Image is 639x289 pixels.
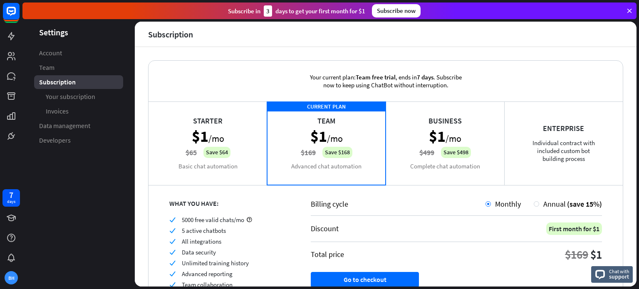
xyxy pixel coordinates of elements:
i: check [169,282,176,288]
span: 5000 free valid chats/mo [182,216,244,224]
div: Billing cycle [311,199,485,209]
i: check [169,217,176,223]
span: 5 active chatbots [182,227,226,235]
button: Go to checkout [311,272,419,287]
span: All integrations [182,237,221,245]
span: support [609,273,629,280]
span: Advanced reporting [182,270,233,278]
span: Developers [39,136,71,145]
div: BH [5,271,18,284]
header: Settings [22,27,135,38]
div: Total price [311,249,344,259]
div: Your current plan: , ends in . Subscribe now to keep using ChatBot without interruption. [296,61,475,101]
span: Data management [39,121,90,130]
i: check [169,271,176,277]
a: Account [34,46,123,60]
i: check [169,260,176,266]
button: Open LiveChat chat widget [7,3,32,28]
div: Discount [311,224,339,233]
span: 7 days [417,73,433,81]
span: Annual [543,199,566,209]
span: Unlimited training history [182,259,249,267]
i: check [169,227,176,234]
span: Team [39,63,54,72]
a: Data management [34,119,123,133]
span: Chat with [609,267,629,275]
div: 3 [264,5,272,17]
a: Your subscription [34,90,123,104]
a: Team [34,61,123,74]
div: 7 [9,191,13,199]
a: Invoices [34,104,123,118]
div: $1 [590,247,602,262]
div: Subscribe now [372,4,421,17]
span: Subscription [39,78,76,86]
div: WHAT YOU HAVE: [169,199,290,207]
i: check [169,249,176,255]
span: (save 15%) [567,199,602,209]
div: days [7,199,15,205]
span: Team collaboration [182,281,233,289]
div: $169 [565,247,588,262]
span: Monthly [495,199,521,209]
div: Subscription [148,30,193,39]
span: Data security [182,248,216,256]
a: Developers [34,133,123,147]
span: Team free trial [356,73,396,81]
div: First month for $1 [546,222,602,235]
div: Subscribe in days to get your first month for $1 [228,5,365,17]
span: Invoices [46,107,69,116]
span: Your subscription [46,92,95,101]
i: check [169,238,176,245]
a: 7 days [2,189,20,207]
span: Account [39,49,62,57]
